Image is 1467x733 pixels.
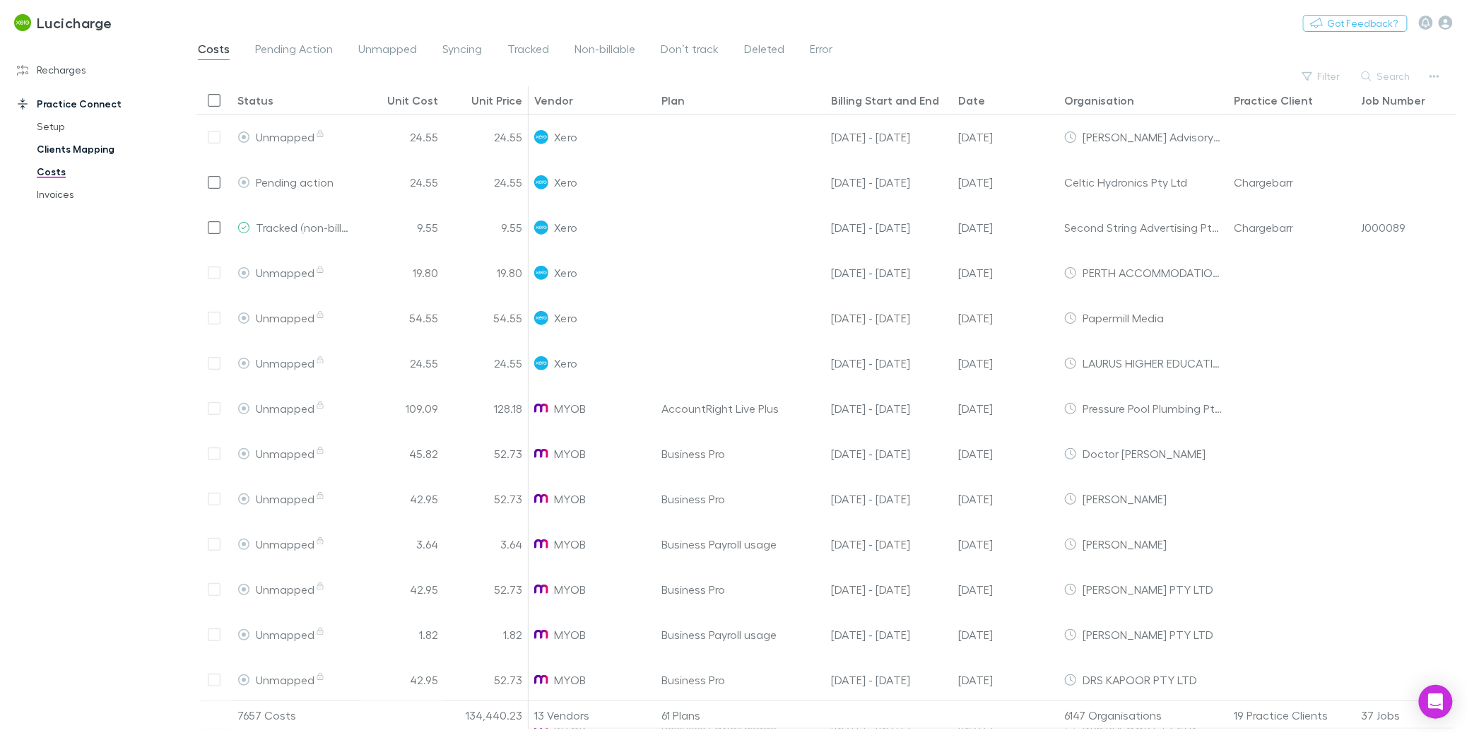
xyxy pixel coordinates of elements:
[1361,205,1406,250] div: J000089
[256,537,326,551] span: Unmapped
[256,311,326,324] span: Unmapped
[359,522,444,567] div: 3.64
[1303,15,1408,32] button: Got Feedback?
[1295,68,1349,85] button: Filter
[1355,68,1419,85] button: Search
[23,183,182,206] a: Invoices
[534,356,548,370] img: Xero's Logo
[442,42,482,60] span: Syncing
[554,341,577,385] span: Xero
[1234,205,1293,250] div: Chargebarr
[3,93,182,115] a: Practice Connect
[1064,205,1222,250] div: Second String Advertising Pty Ltd
[534,582,548,597] img: MYOB's Logo
[1059,701,1228,729] div: 6147 Organisations
[825,205,953,250] div: 28 Apr - 27 May 25
[1234,160,1293,204] div: Chargebarr
[359,115,444,160] div: 24.55
[237,93,273,107] div: Status
[810,42,832,60] span: Error
[656,476,825,522] div: Business Pro
[554,567,586,611] span: MYOB
[656,701,825,729] div: 61 Plans
[444,522,529,567] div: 3.64
[554,476,586,521] span: MYOB
[387,93,438,107] div: Unit Cost
[953,612,1059,657] div: 02 Jul 2025
[1083,492,1167,505] span: [PERSON_NAME]
[198,42,230,60] span: Costs
[661,42,719,60] span: Don’t track
[37,14,112,31] h3: Lucicharge
[825,115,953,160] div: 28 Apr - 27 May 25
[953,522,1059,567] div: 02 Jul 2025
[359,295,444,341] div: 54.55
[554,522,586,566] span: MYOB
[534,221,548,235] img: Xero's Logo
[444,115,529,160] div: 24.55
[256,447,326,460] span: Unmapped
[256,582,326,596] span: Unmapped
[744,42,784,60] span: Deleted
[825,612,953,657] div: 01 Jul - 31 Jul 25
[825,657,953,703] div: 01 Jul - 31 Jul 25
[534,447,548,461] img: MYOB's Logo
[953,295,1059,341] div: 27 Aug 2024
[359,341,444,386] div: 24.55
[444,567,529,612] div: 52.73
[953,115,1059,160] div: 27 May 2025
[1228,701,1355,729] div: 19 Practice Clients
[534,673,548,687] img: MYOB's Logo
[444,160,529,205] div: 24.55
[1361,93,1425,107] div: Job Number
[825,160,953,205] div: 28 Apr - 27 May 25
[1083,582,1213,596] span: [PERSON_NAME] PTY LTD
[1064,160,1222,204] div: Celtic Hydronics Pty Ltd
[953,657,1059,703] div: 02 Jul 2025
[825,386,953,431] div: 01 Jul - 31 Jul 25
[825,431,953,476] div: 01 Jul - 31 Jul 25
[554,250,577,295] span: Xero
[825,522,953,567] div: 01 Jul - 31 Jul 25
[444,341,529,386] div: 24.55
[23,115,182,138] a: Setup
[14,14,31,31] img: Lucicharge's Logo
[1083,266,1266,279] span: PERTH ACCOMMODATION PTY LTD
[359,612,444,657] div: 1.82
[534,628,548,642] img: MYOB's Logo
[1419,685,1453,719] div: Open Intercom Messenger
[656,522,825,567] div: Business Payroll usage
[825,476,953,522] div: 01 Jul - 31 Jul 25
[953,476,1059,522] div: 02 Jul 2025
[444,612,529,657] div: 1.82
[444,431,529,476] div: 52.73
[554,160,577,204] span: Xero
[1083,356,1275,370] span: LAURUS HIGHER EDUCATION PTY LTD
[444,476,529,522] div: 52.73
[256,130,326,143] span: Unmapped
[256,673,326,686] span: Unmapped
[256,221,367,234] span: Tracked (non-billable)
[831,93,939,107] div: Billing Start and End
[256,401,326,415] span: Unmapped
[471,93,522,107] div: Unit Price
[359,205,444,250] div: 9.55
[656,612,825,657] div: Business Payroll usage
[1083,447,1206,460] span: Doctor [PERSON_NAME]
[1064,93,1134,107] div: Organisation
[1083,628,1213,641] span: [PERSON_NAME] PTY LTD
[661,93,685,107] div: Plan
[534,537,548,551] img: MYOB's Logo
[1083,401,1239,415] span: Pressure Pool Plumbing Pty Ltd
[554,295,577,340] span: Xero
[23,138,182,160] a: Clients Mapping
[444,295,529,341] div: 54.55
[953,205,1059,250] div: 27 May 2025
[953,567,1059,612] div: 02 Jul 2025
[256,175,334,189] span: Pending action
[534,266,548,280] img: Xero's Logo
[359,386,444,431] div: 109.09
[534,93,573,107] div: Vendor
[444,250,529,295] div: 19.80
[534,401,548,416] img: MYOB's Logo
